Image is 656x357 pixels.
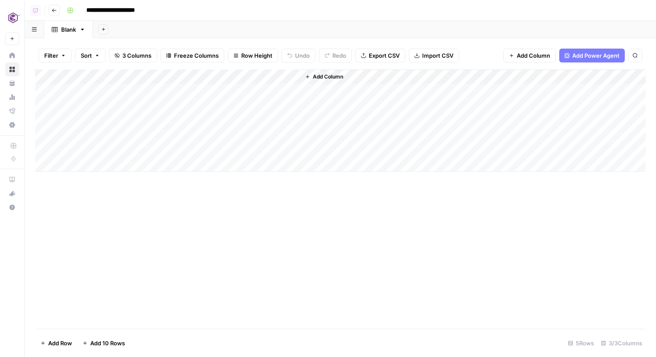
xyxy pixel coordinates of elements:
span: Undo [295,51,310,60]
span: Row Height [241,51,272,60]
button: Undo [282,49,315,62]
button: Workspace: Commvault [5,7,19,29]
a: Blank [44,21,93,38]
div: Blank [61,25,76,34]
button: Add 10 Rows [77,336,130,350]
a: Usage [5,90,19,104]
button: Redo [319,49,352,62]
div: 5 Rows [564,336,597,350]
a: Your Data [5,76,19,90]
button: Import CSV [409,49,459,62]
span: Import CSV [422,51,453,60]
div: What's new? [6,187,19,200]
button: Add Row [35,336,77,350]
a: AirOps Academy [5,173,19,187]
button: Export CSV [355,49,405,62]
button: Help + Support [5,200,19,214]
img: Commvault Logo [5,10,21,26]
button: 3 Columns [109,49,157,62]
span: Redo [332,51,346,60]
a: Home [5,49,19,62]
span: Add 10 Rows [90,339,125,347]
span: Sort [81,51,92,60]
span: Freeze Columns [174,51,219,60]
a: Flightpath [5,104,19,118]
span: Add Column [313,73,343,81]
button: Add Column [503,49,556,62]
button: Add Power Agent [559,49,625,62]
span: Add Column [517,51,550,60]
a: Browse [5,62,19,76]
span: Export CSV [369,51,400,60]
div: 3/3 Columns [597,336,646,350]
button: What's new? [5,187,19,200]
a: Settings [5,118,19,132]
span: 3 Columns [122,51,151,60]
span: Add Power Agent [572,51,620,60]
button: Sort [75,49,105,62]
span: Filter [44,51,58,60]
button: Row Height [228,49,278,62]
button: Filter [39,49,72,62]
button: Add Column [302,71,347,82]
button: Freeze Columns [161,49,224,62]
span: Add Row [48,339,72,347]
